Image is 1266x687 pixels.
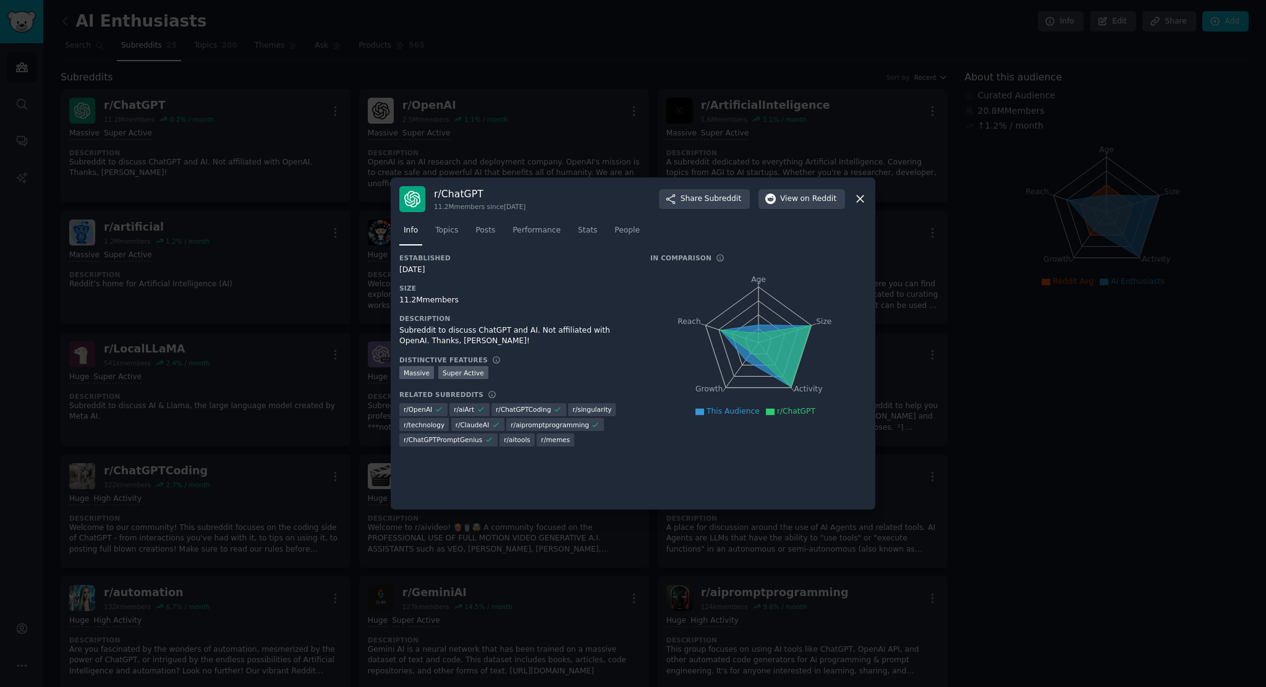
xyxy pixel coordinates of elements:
[578,225,597,236] span: Stats
[794,385,823,393] tspan: Activity
[399,295,633,306] div: 11.2M members
[816,317,831,325] tspan: Size
[801,194,836,205] span: on Reddit
[650,254,712,262] h3: In Comparison
[404,225,418,236] span: Info
[681,194,741,205] span: Share
[508,221,565,246] a: Performance
[399,356,488,364] h3: Distinctive Features
[456,420,490,429] span: r/ ClaudeAI
[435,225,458,236] span: Topics
[541,435,570,444] span: r/ memes
[496,405,551,414] span: r/ ChatGPTCoding
[574,221,601,246] a: Stats
[399,254,633,262] h3: Established
[454,405,474,414] span: r/ aiArt
[751,275,766,284] tspan: Age
[431,221,462,246] a: Topics
[678,317,701,325] tspan: Reach
[399,284,633,292] h3: Size
[695,385,723,393] tspan: Growth
[399,221,422,246] a: Info
[610,221,644,246] a: People
[504,435,530,444] span: r/ aitools
[705,194,741,205] span: Subreddit
[399,366,434,379] div: Massive
[471,221,499,246] a: Posts
[614,225,640,236] span: People
[399,314,633,323] h3: Description
[777,407,815,416] span: r/ChatGPT
[399,390,483,399] h3: Related Subreddits
[511,420,589,429] span: r/ aipromptprogramming
[399,186,425,212] img: ChatGPT
[758,189,845,209] button: Viewon Reddit
[572,405,611,414] span: r/ singularity
[404,405,432,414] span: r/ OpenAI
[475,225,495,236] span: Posts
[780,194,836,205] span: View
[512,225,561,236] span: Performance
[659,189,750,209] button: ShareSubreddit
[399,265,633,276] div: [DATE]
[399,325,633,347] div: Subreddit to discuss ChatGPT and AI. Not affiliated with OpenAI. Thanks, [PERSON_NAME]!
[434,187,525,200] h3: r/ ChatGPT
[404,435,482,444] span: r/ ChatGPTPromptGenius
[707,407,760,416] span: This Audience
[404,420,444,429] span: r/ technology
[434,202,525,211] div: 11.2M members since [DATE]
[438,366,488,379] div: Super Active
